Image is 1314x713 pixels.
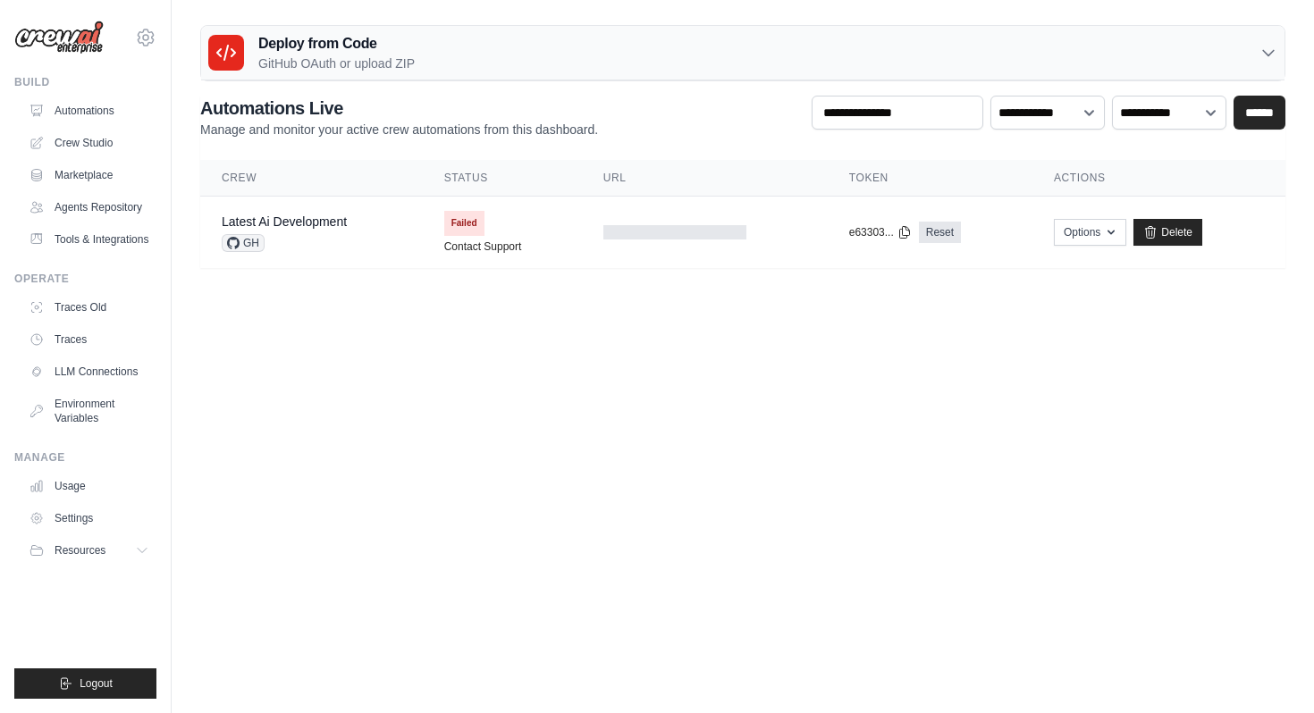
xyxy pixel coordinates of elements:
[423,160,582,197] th: Status
[21,504,156,533] a: Settings
[222,214,347,229] a: Latest Ai Development
[828,160,1032,197] th: Token
[21,472,156,500] a: Usage
[14,21,104,55] img: Logo
[14,75,156,89] div: Build
[55,543,105,558] span: Resources
[21,536,156,565] button: Resources
[21,96,156,125] a: Automations
[1054,219,1126,246] button: Options
[21,293,156,322] a: Traces Old
[919,222,961,243] a: Reset
[1133,219,1202,246] a: Delete
[222,234,265,252] span: GH
[21,225,156,254] a: Tools & Integrations
[258,33,415,55] h3: Deploy from Code
[21,161,156,189] a: Marketplace
[200,96,598,121] h2: Automations Live
[1032,160,1285,197] th: Actions
[444,239,522,254] a: Contact Support
[14,668,156,699] button: Logout
[21,129,156,157] a: Crew Studio
[21,325,156,354] a: Traces
[444,211,484,236] span: Failed
[200,160,423,197] th: Crew
[849,225,912,239] button: e63303...
[21,390,156,432] a: Environment Variables
[80,676,113,691] span: Logout
[200,121,598,138] p: Manage and monitor your active crew automations from this dashboard.
[582,160,828,197] th: URL
[258,55,415,72] p: GitHub OAuth or upload ZIP
[21,357,156,386] a: LLM Connections
[14,450,156,465] div: Manage
[14,272,156,286] div: Operate
[21,193,156,222] a: Agents Repository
